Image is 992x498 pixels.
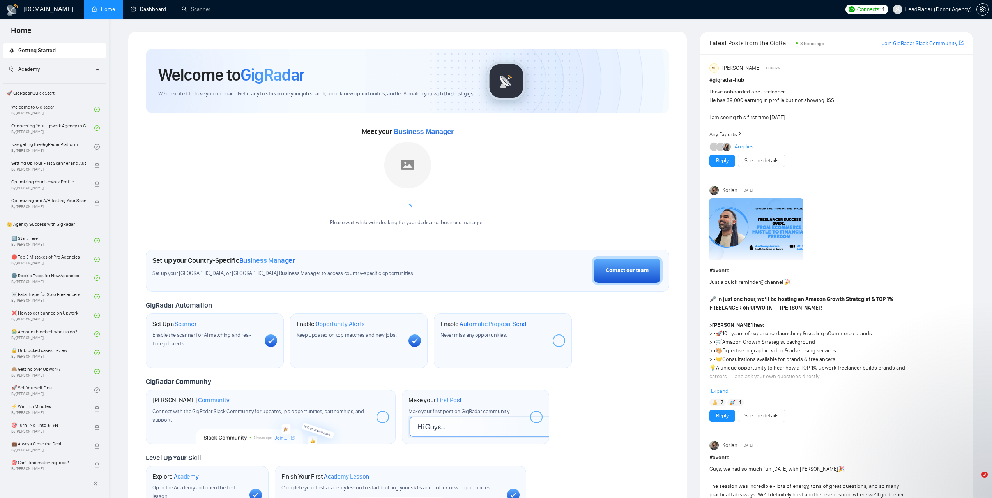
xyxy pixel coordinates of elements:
h1: Set Up a [152,320,196,328]
span: rocket [9,48,14,53]
strong: In just one hour, we’ll be hosting an Amazon Growth Strategist & TOP 1% FREELANCER on UPWORK — [P... [709,296,893,311]
h1: # gigradar-hub [709,76,964,84]
span: 🤝 [716,356,722,363]
span: @channel [760,279,783,285]
h1: # events [709,266,964,275]
span: 4 [738,399,741,406]
a: Join GigRadar Slack Community [882,39,957,48]
span: 🎉 [838,466,845,472]
span: Optimizing and A/B Testing Your Scanner for Better Results [11,197,86,204]
span: GigRadar Community [146,377,211,386]
span: check-circle [94,387,100,393]
span: setting [977,6,988,12]
span: check-circle [94,331,100,337]
span: Academy Lesson [324,473,369,480]
h1: # events [709,453,964,462]
a: Reply [716,157,729,165]
span: Korlan [722,186,737,195]
span: Level Up Your Skill [146,454,201,462]
span: Academy [9,66,40,72]
span: 🚀 GigRadar Quick Start [4,85,105,101]
span: Connect with the GigRadar Slack Community for updates, job opportunities, partnerships, and support. [152,408,364,423]
span: Enable the scanner for AI matching and real-time job alerts. [152,332,251,347]
li: Getting Started [3,43,106,58]
span: lock [94,200,100,206]
a: 🚀 Sell Yourself FirstBy[PERSON_NAME] [11,382,94,399]
span: lock [94,163,100,168]
span: check-circle [94,257,100,262]
span: [DATE] [743,187,753,194]
span: Academy [174,473,199,480]
span: By [PERSON_NAME] [11,466,86,471]
span: By [PERSON_NAME] [11,448,86,452]
a: 🔓 Unblocked cases: reviewBy[PERSON_NAME] [11,344,94,361]
img: Korlan [709,441,719,450]
span: By [PERSON_NAME] [11,410,86,415]
h1: Explore [152,473,199,480]
span: 🎯 Can't find matching jobs? [11,459,86,466]
span: check-circle [94,313,100,318]
span: 💡 [709,364,716,371]
img: 🚀 [730,400,735,405]
span: lock [94,406,100,412]
button: See the details [738,410,785,422]
button: Reply [709,155,735,167]
span: Complete your first academy lesson to start building your skills and unlock new opportunities. [281,484,492,491]
span: Latest Posts from the GigRadar Community [709,38,793,48]
span: lock [94,462,100,468]
span: 🎉 [784,279,791,285]
span: 3 [981,472,988,478]
span: lock [94,443,100,449]
button: setting [976,3,989,16]
span: check-circle [94,350,100,355]
span: 1 [882,5,885,14]
span: By [PERSON_NAME] [11,204,86,209]
span: Academy [18,66,40,72]
span: check-circle [94,125,100,131]
a: Connecting Your Upwork Agency to GigRadarBy[PERSON_NAME] [11,120,94,137]
span: Business Manager [239,256,295,265]
span: Set up your [GEOGRAPHIC_DATA] or [GEOGRAPHIC_DATA] Business Manager to access country-specific op... [152,270,459,277]
span: 🛒 [716,339,722,345]
span: fund-projection-screen [9,66,14,72]
span: [DATE] [743,442,753,449]
h1: Enable [440,320,526,328]
span: check-circle [94,238,100,243]
span: 12:08 PM [766,65,781,72]
span: lock [94,425,100,430]
span: Automatic Proposal Send [460,320,526,328]
span: Business Manager [394,128,454,135]
a: 😭 Account blocked: what to do?By[PERSON_NAME] [11,326,94,343]
h1: [PERSON_NAME] [152,396,230,404]
a: setting [976,6,989,12]
img: gigradar-logo.png [487,62,526,100]
button: Contact our team [592,256,663,285]
span: check-circle [94,144,100,150]
span: Never miss any opportunities. [440,332,507,338]
img: F09H8TEEYJG-Anthony%20James.png [709,198,803,260]
span: Home [5,25,38,41]
span: Make your first post on GigRadar community. [408,408,510,415]
span: First Post [437,396,462,404]
span: ⚡ Win in 5 Minutes [11,403,86,410]
span: 3 hours ago [800,41,824,46]
div: Please wait while we're looking for your dedicated business manager... [325,219,490,227]
span: check-circle [94,294,100,299]
span: Opportunity Alerts [315,320,365,328]
span: By [PERSON_NAME] [11,429,86,434]
div: MH [710,64,718,72]
span: GigRadar Automation [146,301,212,310]
span: user [895,7,900,12]
div: I have onboarded one freelancer He has $9,000 earning in profile but not showing JSS I am seeing ... [709,88,912,139]
img: placeholder.png [384,142,431,188]
span: 🎤 [709,296,716,303]
a: homeHome [92,6,115,12]
button: Reply [709,410,735,422]
span: Community [198,396,230,404]
span: 7 [721,399,723,406]
div: Contact our team [606,266,649,275]
h1: Enable [297,320,365,328]
strong: [PERSON_NAME] has: [712,322,764,328]
img: Mariia Heshka [722,143,731,151]
span: Meet your [362,127,454,136]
